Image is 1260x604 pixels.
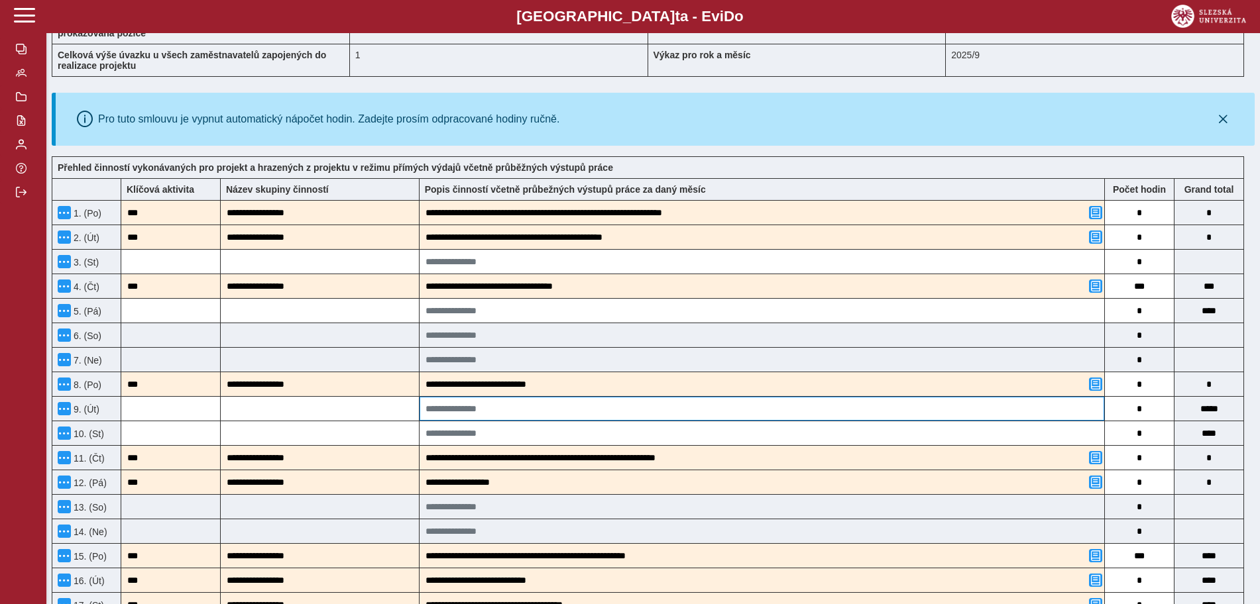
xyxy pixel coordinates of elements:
button: Menu [58,451,71,464]
span: 13. (So) [71,502,107,513]
button: Menu [58,377,71,391]
span: 8. (Po) [71,379,101,390]
span: 15. (Po) [71,551,107,562]
span: 11. (Čt) [71,453,105,464]
span: D [724,8,734,25]
b: Přehled činností vykonávaných pro projekt a hrazených z projektu v režimu přímých výdajů včetně p... [58,162,613,173]
button: Menu [58,353,71,366]
button: Menu [58,500,71,513]
div: 2025/9 [946,44,1244,77]
span: 14. (Ne) [71,527,107,537]
button: Menu [58,279,71,293]
b: Suma za den přes všechny výkazy [1174,184,1243,195]
button: Menu [58,255,71,268]
button: Menu [58,304,71,317]
span: 3. (St) [71,257,99,268]
span: 4. (Čt) [71,281,99,292]
span: 6. (So) [71,330,101,341]
button: Přidat poznámku [1089,230,1102,244]
button: Menu [58,525,71,538]
span: 7. (Ne) [71,355,102,366]
span: 9. (Út) [71,404,99,415]
button: Přidat poznámku [1089,377,1102,391]
span: o [734,8,744,25]
div: 1 [350,44,648,77]
b: Výkaz pro rok a měsíc [654,50,751,60]
button: Menu [58,427,71,440]
button: Menu [58,549,71,562]
span: 1. (Po) [71,208,101,219]
button: Menu [58,574,71,587]
div: Pro tuto smlouvu je vypnut automatický nápočet hodin. Zadejte prosím odpracované hodiny ručně. [98,113,559,125]
b: Popis činností včetně průbežných výstupů práce za daný měsíc [425,184,706,195]
span: 10. (St) [71,428,104,439]
b: [GEOGRAPHIC_DATA] a - Evi [40,8,1220,25]
span: t [675,8,679,25]
button: Přidat poznámku [1089,549,1102,562]
button: Menu [58,402,71,415]
button: Přidat poznámku [1089,476,1102,489]
span: 5. (Pá) [71,306,101,317]
button: Menu [58,328,71,342]
span: 12. (Pá) [71,478,107,488]
b: Celková výše úvazku u všech zaměstnavatelů zapojených do realizace projektu [58,50,326,71]
button: Menu [58,206,71,219]
button: Menu [58,476,71,489]
button: Menu [58,230,71,244]
img: logo_web_su.png [1171,5,1246,28]
span: 16. (Út) [71,576,105,586]
button: Přidat poznámku [1089,279,1102,293]
b: Klíčová aktivita [127,184,194,195]
button: Přidat poznámku [1089,574,1102,587]
b: Počet hodin [1105,184,1174,195]
b: Název skupiny činností [226,184,329,195]
span: 2. (Út) [71,232,99,243]
button: Přidat poznámku [1089,451,1102,464]
button: Přidat poznámku [1089,206,1102,219]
